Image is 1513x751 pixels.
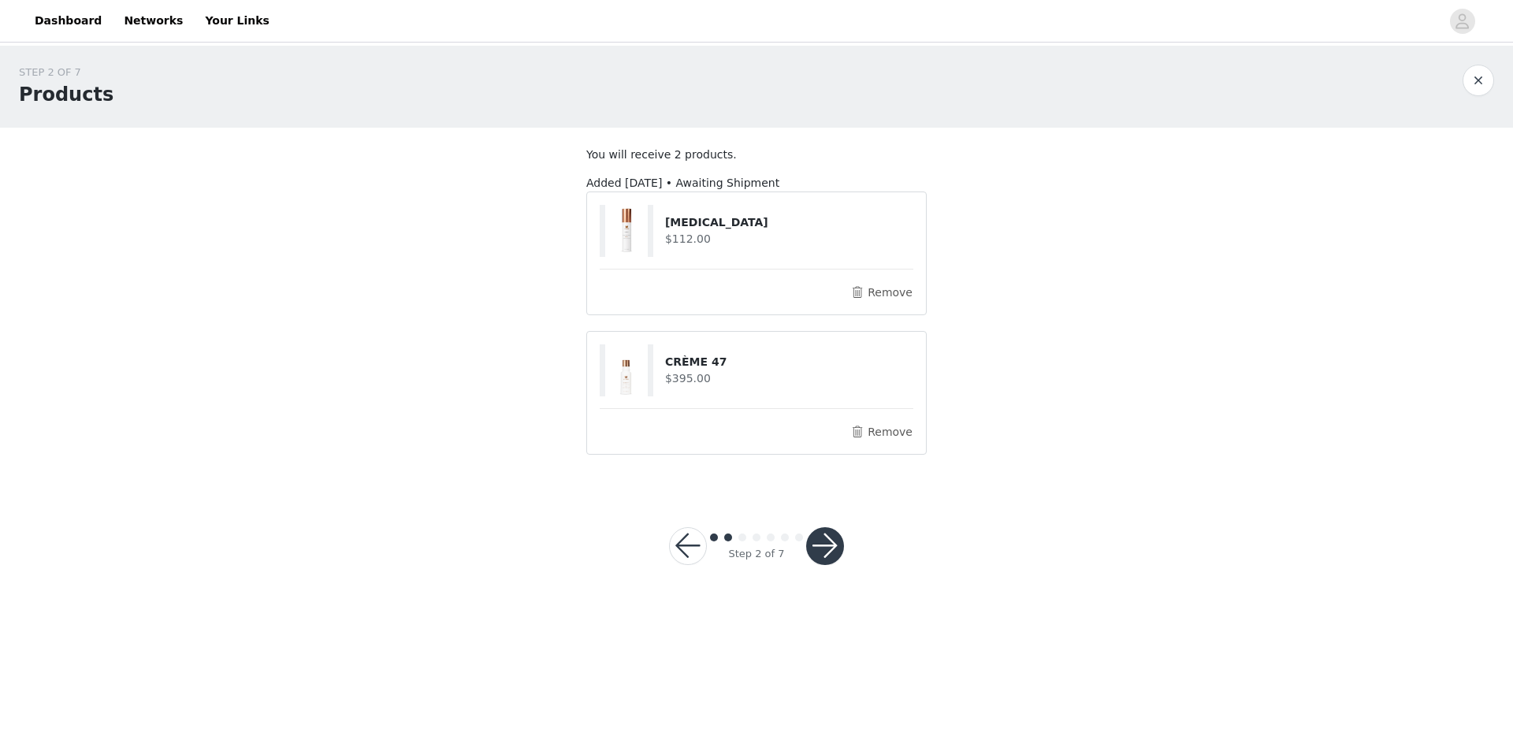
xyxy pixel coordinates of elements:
a: Dashboard [25,3,111,39]
h1: Products [19,80,113,109]
p: You will receive 2 products. [586,147,927,163]
button: Remove [850,283,913,302]
div: avatar [1455,9,1470,34]
h4: CRÈME 47 [665,354,913,370]
a: Your Links [195,3,279,39]
h4: $112.00 [665,231,913,247]
h4: $395.00 [665,370,913,387]
h4: [MEDICAL_DATA] [665,214,913,231]
img: CRÈME 47 [605,344,648,396]
a: Networks [114,3,192,39]
img: LEXXEL [605,205,648,257]
span: Added [DATE] • Awaiting Shipment [586,177,779,189]
div: Step 2 of 7 [728,546,784,562]
button: Remove [850,422,913,441]
div: STEP 2 OF 7 [19,65,113,80]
